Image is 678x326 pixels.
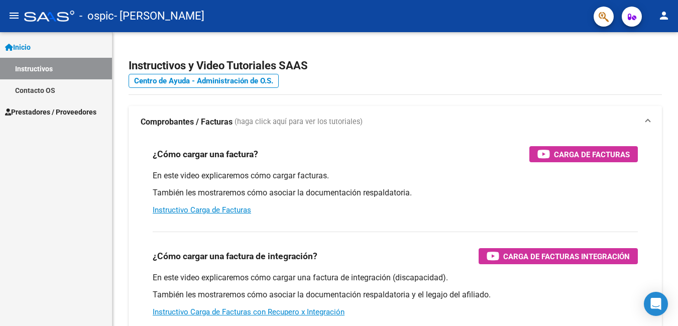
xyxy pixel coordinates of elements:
a: Instructivo Carga de Facturas con Recupero x Integración [153,307,345,316]
button: Carga de Facturas [529,146,638,162]
mat-expansion-panel-header: Comprobantes / Facturas (haga click aquí para ver los tutoriales) [129,106,662,138]
span: Inicio [5,42,31,53]
a: Centro de Ayuda - Administración de O.S. [129,74,279,88]
h2: Instructivos y Video Tutoriales SAAS [129,56,662,75]
button: Carga de Facturas Integración [479,248,638,264]
mat-icon: person [658,10,670,22]
mat-icon: menu [8,10,20,22]
span: (haga click aquí para ver los tutoriales) [235,117,363,128]
p: También les mostraremos cómo asociar la documentación respaldatoria y el legajo del afiliado. [153,289,638,300]
span: Carga de Facturas [554,148,630,161]
span: Prestadores / Proveedores [5,106,96,118]
h3: ¿Cómo cargar una factura de integración? [153,249,317,263]
p: En este video explicaremos cómo cargar facturas. [153,170,638,181]
strong: Comprobantes / Facturas [141,117,233,128]
div: Open Intercom Messenger [644,292,668,316]
span: - [PERSON_NAME] [114,5,204,27]
p: También les mostraremos cómo asociar la documentación respaldatoria. [153,187,638,198]
span: Carga de Facturas Integración [503,250,630,263]
span: - ospic [79,5,114,27]
h3: ¿Cómo cargar una factura? [153,147,258,161]
p: En este video explicaremos cómo cargar una factura de integración (discapacidad). [153,272,638,283]
a: Instructivo Carga de Facturas [153,205,251,214]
